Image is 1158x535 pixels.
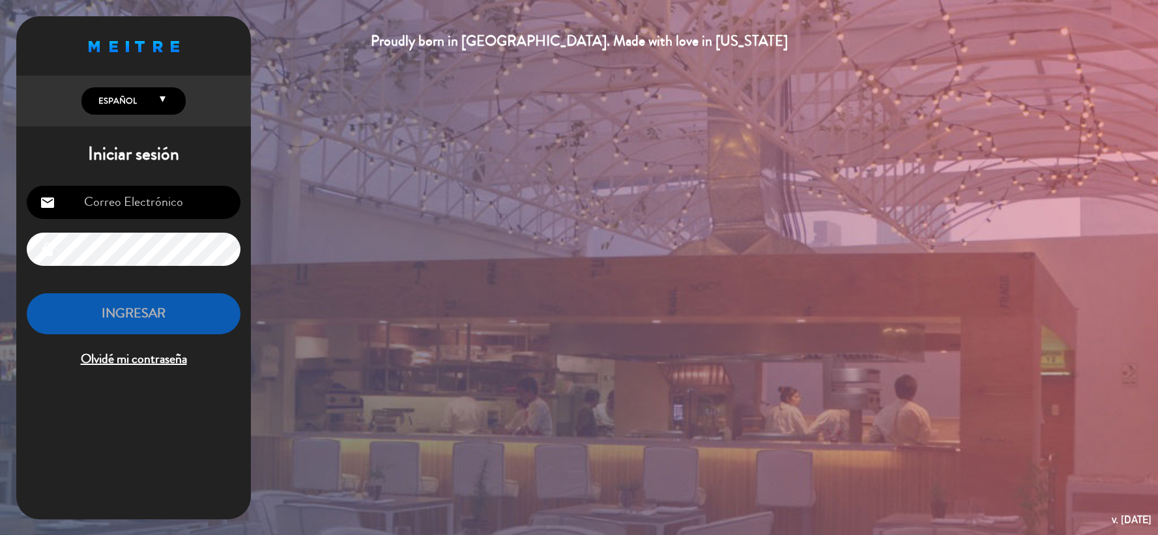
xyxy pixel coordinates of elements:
button: INGRESAR [27,293,240,334]
span: Olvidé mi contraseña [27,349,240,370]
i: lock [40,242,55,257]
div: v. [DATE] [1112,511,1151,528]
h1: Iniciar sesión [16,143,251,166]
span: Español [95,94,137,108]
i: email [40,195,55,210]
input: Correo Electrónico [27,186,240,219]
